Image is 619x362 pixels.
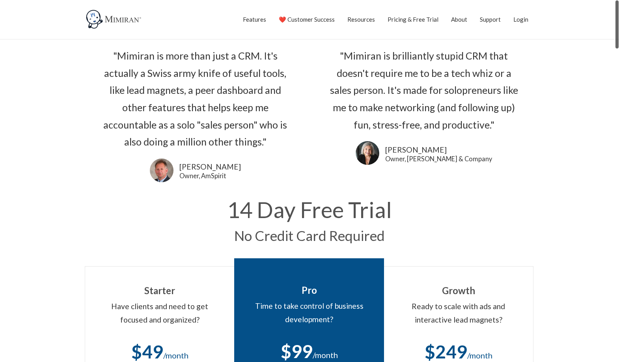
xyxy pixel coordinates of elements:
[246,282,372,299] div: Pro
[246,299,372,326] div: Time to take control of business development?
[480,9,501,29] a: Support
[347,9,375,29] a: Resources
[97,229,522,243] h2: No Credit Card Required
[467,351,492,360] span: /month
[388,9,438,29] a: Pricing & Free Trial
[513,9,528,29] a: Login
[451,9,467,29] a: About
[179,161,241,173] a: [PERSON_NAME]
[385,156,492,162] a: Owner, [PERSON_NAME] & Company
[243,9,266,29] a: Features
[313,350,338,360] span: /month
[356,141,379,165] img: Lori Karpman uses Mimiran CRM to grow her business
[163,351,188,360] span: /month
[395,300,521,326] div: Ready to scale with ads and interactive lead magnets?
[150,159,173,182] img: Frank Agin
[97,300,222,326] div: Have clients and need to get focused and organized?
[325,47,522,133] div: "Mimiran is brilliantly stupid CRM that doesn't require me to be a tech whiz or a sales person. I...
[97,47,294,151] div: "Mimiran is more than just a CRM. It's actually a Swiss army knife of useful tools, like lead mag...
[97,282,222,299] div: Starter
[385,144,492,156] a: [PERSON_NAME]
[395,282,521,299] div: Growth
[179,173,241,179] a: Owner, AmSpirit
[97,199,522,221] h1: 14 Day Free Trial
[279,9,335,29] a: ❤️ Customer Success
[85,9,144,29] img: Mimiran CRM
